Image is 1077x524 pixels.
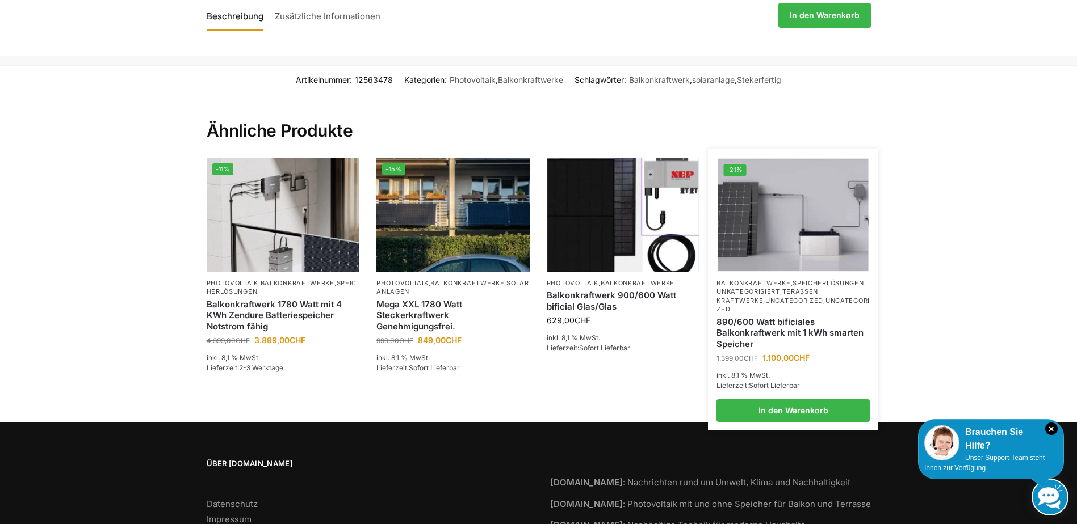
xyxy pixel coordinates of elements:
p: inkl. 8,1 % MwSt. [207,353,360,363]
span: Sofort Lieferbar [409,364,460,372]
a: Speicherlösungen [793,279,864,287]
a: Mega XXL 1780 Watt Steckerkraftwerk Genehmigungsfrei. [376,299,530,332]
a: [DOMAIN_NAME]: Photovoltaik mit und ohne Speicher für Balkon und Terrasse [550,498,871,509]
span: CHF [744,354,758,362]
a: Solaranlagen [376,279,529,295]
span: 12563478 [355,75,393,84]
span: Sofort Lieferbar [749,381,800,390]
p: , , [376,279,530,297]
bdi: 849,00 [418,335,462,345]
span: Kategorien: , [404,74,563,86]
bdi: 1.100,00 [762,353,810,362]
a: Photovoltaik [450,75,496,84]
img: Bificiales Hochleistungsmodul [547,158,700,272]
h2: Ähnliche Produkte [207,93,871,142]
strong: [DOMAIN_NAME] [550,477,623,488]
span: Lieferzeit: [716,381,800,390]
img: Zendure-solar-flow-Batteriespeicher für Balkonkraftwerke [207,158,360,272]
span: CHF [794,353,810,362]
span: CHF [446,335,462,345]
span: Schlagwörter: , , [575,74,781,86]
a: -11%Zendure-solar-flow-Batteriespeicher für Balkonkraftwerke [207,158,360,272]
span: CHF [290,335,305,345]
a: Datenschutz [207,498,258,509]
p: , , , , , [716,279,870,314]
p: inkl. 8,1 % MwSt. [547,333,700,343]
strong: [DOMAIN_NAME] [550,498,623,509]
a: Balkonkraftwerke [601,279,674,287]
a: Photovoltaik [207,279,258,287]
bdi: 629,00 [547,315,590,325]
a: 890/600 Watt bificiales Balkonkraftwerk mit 1 kWh smarten Speicher [716,316,870,350]
span: Unser Support-Team steht Ihnen zur Verfügung [924,454,1045,472]
span: Über [DOMAIN_NAME] [207,458,527,470]
a: Balkonkraftwerke [261,279,334,287]
img: Customer service [924,425,959,460]
a: Photovoltaik [376,279,428,287]
div: Brauchen Sie Hilfe? [924,425,1058,453]
a: Balkonkraftwerk [629,75,690,84]
bdi: 4.399,00 [207,336,250,345]
a: Balkonkraftwerke [430,279,504,287]
span: Lieferzeit: [207,364,283,372]
a: Balkonkraftwerk 900/600 Watt bificial Glas/Glas [547,290,700,312]
span: Lieferzeit: [547,344,630,352]
a: -15%2 Balkonkraftwerke [376,158,530,272]
a: Stekerfertig [737,75,781,84]
img: 2 Balkonkraftwerke [376,158,530,272]
span: Artikelnummer: [296,74,393,86]
a: In den Warenkorb legen: „890/600 Watt bificiales Balkonkraftwerk mit 1 kWh smarten Speicher“ [716,399,870,422]
a: Uncategorized [765,297,823,305]
span: Sofort Lieferbar [579,344,630,352]
a: [DOMAIN_NAME]: Nachrichten rund um Umwelt, Klima und Nachhaltigkeit [550,477,850,488]
span: CHF [575,315,590,325]
a: Speicherlösungen [207,279,357,295]
p: , , [207,279,360,297]
span: CHF [399,336,413,345]
bdi: 3.899,00 [254,335,305,345]
a: Photovoltaik [547,279,598,287]
a: Balkonkraftwerke [716,279,790,287]
img: ASE 1000 Batteriespeicher [718,159,869,272]
p: inkl. 8,1 % MwSt. [716,370,870,381]
bdi: 999,00 [376,336,413,345]
span: CHF [236,336,250,345]
bdi: 1.399,00 [716,354,758,362]
p: inkl. 8,1 % MwSt. [376,353,530,363]
a: solaranlage [692,75,735,84]
i: Schließen [1045,422,1058,435]
a: Unkategorisiert [716,288,780,295]
span: 2-3 Werktage [239,364,283,372]
a: Uncategorized [716,297,870,313]
span: Lieferzeit: [376,364,460,372]
a: Balkonkraftwerke [498,75,563,84]
a: Terassen Kraftwerke [716,288,818,304]
a: Balkonkraftwerk 1780 Watt mit 4 KWh Zendure Batteriespeicher Notstrom fähig [207,299,360,332]
p: , [547,279,700,288]
a: -21%ASE 1000 Batteriespeicher [718,159,869,272]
